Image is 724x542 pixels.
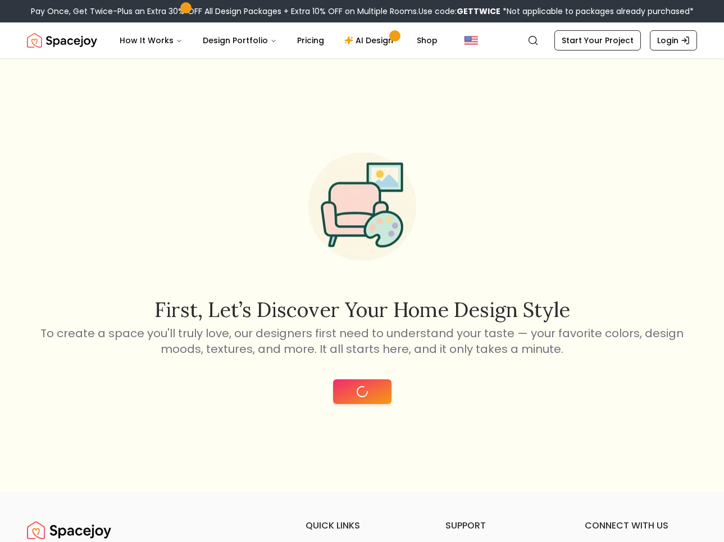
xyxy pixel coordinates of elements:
[27,29,97,52] a: Spacejoy
[554,30,641,50] a: Start Your Project
[418,6,500,17] span: Use code:
[408,29,447,52] a: Shop
[31,6,694,17] div: Pay Once, Get Twice-Plus an Extra 30% OFF All Design Packages + Extra 10% OFF on Multiple Rooms.
[111,29,192,52] button: How It Works
[27,29,97,52] img: Spacejoy Logo
[306,519,418,532] h6: quick links
[27,519,111,541] a: Spacejoy
[39,298,686,321] h2: First, let’s discover your home design style
[465,34,478,47] img: United States
[290,135,434,279] img: Start Style Quiz Illustration
[585,519,697,532] h6: connect with us
[288,29,333,52] a: Pricing
[335,29,406,52] a: AI Design
[650,30,697,50] a: Login
[27,22,697,58] nav: Global
[111,29,447,52] nav: Main
[457,6,500,17] b: GETTWICE
[27,519,111,541] img: Spacejoy Logo
[39,325,686,357] p: To create a space you'll truly love, our designers first need to understand your taste — your fav...
[500,6,694,17] span: *Not applicable to packages already purchased*
[445,519,558,532] h6: support
[194,29,286,52] button: Design Portfolio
